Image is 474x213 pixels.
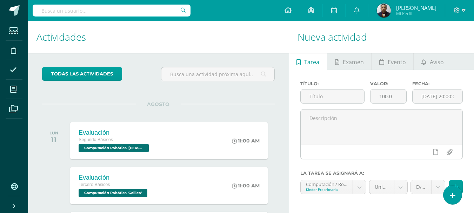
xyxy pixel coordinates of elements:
a: Evaluación (30.0pts) [411,180,445,194]
span: Evaluación (30.0pts) [416,180,426,194]
label: Título: [300,81,365,86]
div: 11:00 AM [232,138,260,144]
label: Valor: [370,81,407,86]
span: Segundo Básicos [79,137,113,142]
span: Tarea [304,54,319,71]
h1: Nueva actividad [298,21,466,53]
span: [PERSON_NAME] [396,4,436,11]
img: d8a63182bdadade96a63bd9240c6e241.png [377,4,391,18]
a: Computación / Robótica 'A'Kinder Preprimaria [301,180,366,194]
div: LUN [49,131,58,135]
div: Computación / Robótica 'A' [306,180,347,187]
label: Fecha: [412,81,463,86]
input: Fecha de entrega [413,89,462,103]
a: Aviso [414,53,451,70]
span: Examen [343,54,364,71]
span: Computación Robótica 'Galileo' [79,189,147,197]
span: Computación Robótica 'Newton' [79,144,149,152]
div: Evaluación [79,174,149,181]
input: Busca un usuario... [33,5,191,16]
a: todas las Actividades [42,67,122,81]
a: Evento [372,53,413,70]
div: 11 [49,135,58,144]
div: 11:00 AM [232,182,260,189]
a: Unidad 3 [369,180,407,194]
span: Mi Perfil [396,11,436,16]
a: Examen [327,53,371,70]
input: Título [301,89,365,103]
span: Tercero Básicos [79,182,110,187]
input: Puntos máximos [370,89,406,103]
h1: Actividades [36,21,280,53]
span: Evento [388,54,406,71]
label: La tarea se asignará a: [300,171,463,176]
div: Evaluación [79,129,151,137]
div: Kinder Preprimaria [306,187,347,192]
input: Busca una actividad próxima aquí... [161,67,274,81]
a: Tarea [289,53,327,70]
span: Aviso [430,54,444,71]
span: Unidad 3 [375,180,389,194]
span: AGOSTO [136,101,181,107]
